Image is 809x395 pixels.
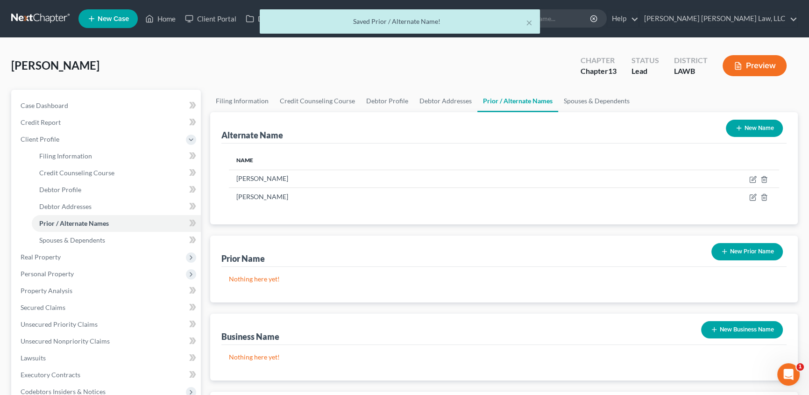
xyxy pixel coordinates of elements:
[32,232,201,249] a: Spouses & Dependents
[221,129,283,141] div: Alternate Name
[674,55,708,66] div: District
[477,90,558,112] a: Prior / Alternate Names
[39,219,109,227] span: Prior / Alternate Names
[39,169,114,177] span: Credit Counseling Course
[21,270,74,278] span: Personal Property
[39,202,92,210] span: Debtor Addresses
[11,58,99,72] span: [PERSON_NAME]
[39,186,81,194] span: Debtor Profile
[723,55,787,76] button: Preview
[581,66,617,77] div: Chapter
[221,253,265,264] div: Prior Name
[21,135,59,143] span: Client Profile
[777,363,800,386] iframe: Intercom live chat
[13,282,201,299] a: Property Analysis
[32,148,201,165] a: Filing Information
[221,331,279,342] div: Business Name
[32,165,201,181] a: Credit Counseling Course
[414,90,477,112] a: Debtor Addresses
[21,287,72,294] span: Property Analysis
[581,55,617,66] div: Chapter
[13,114,201,131] a: Credit Report
[632,55,659,66] div: Status
[796,363,804,371] span: 1
[711,243,783,260] button: New Prior Name
[726,120,783,137] button: New Name
[21,253,61,261] span: Real Property
[526,17,532,28] button: ×
[32,181,201,198] a: Debtor Profile
[13,316,201,333] a: Unsecured Priority Claims
[274,90,361,112] a: Credit Counseling Course
[32,198,201,215] a: Debtor Addresses
[21,101,68,109] span: Case Dashboard
[13,97,201,114] a: Case Dashboard
[21,337,110,345] span: Unsecured Nonpriority Claims
[674,66,708,77] div: LAWB
[13,366,201,383] a: Executory Contracts
[229,188,582,206] td: [PERSON_NAME]
[701,321,783,338] button: New Business Name
[21,354,46,362] span: Lawsuits
[632,66,659,77] div: Lead
[21,303,65,311] span: Secured Claims
[39,236,105,244] span: Spouses & Dependents
[361,90,414,112] a: Debtor Profile
[13,333,201,350] a: Unsecured Nonpriority Claims
[229,151,582,170] th: Name
[229,352,779,362] p: Nothing here yet!
[229,170,582,187] td: [PERSON_NAME]
[32,215,201,232] a: Prior / Alternate Names
[608,66,617,75] span: 13
[558,90,635,112] a: Spouses & Dependents
[229,274,779,284] p: Nothing here yet!
[39,152,92,160] span: Filing Information
[21,118,61,126] span: Credit Report
[13,299,201,316] a: Secured Claims
[21,371,80,379] span: Executory Contracts
[13,350,201,366] a: Lawsuits
[267,17,532,26] div: Saved Prior / Alternate Name!
[210,90,274,112] a: Filing Information
[21,320,98,328] span: Unsecured Priority Claims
